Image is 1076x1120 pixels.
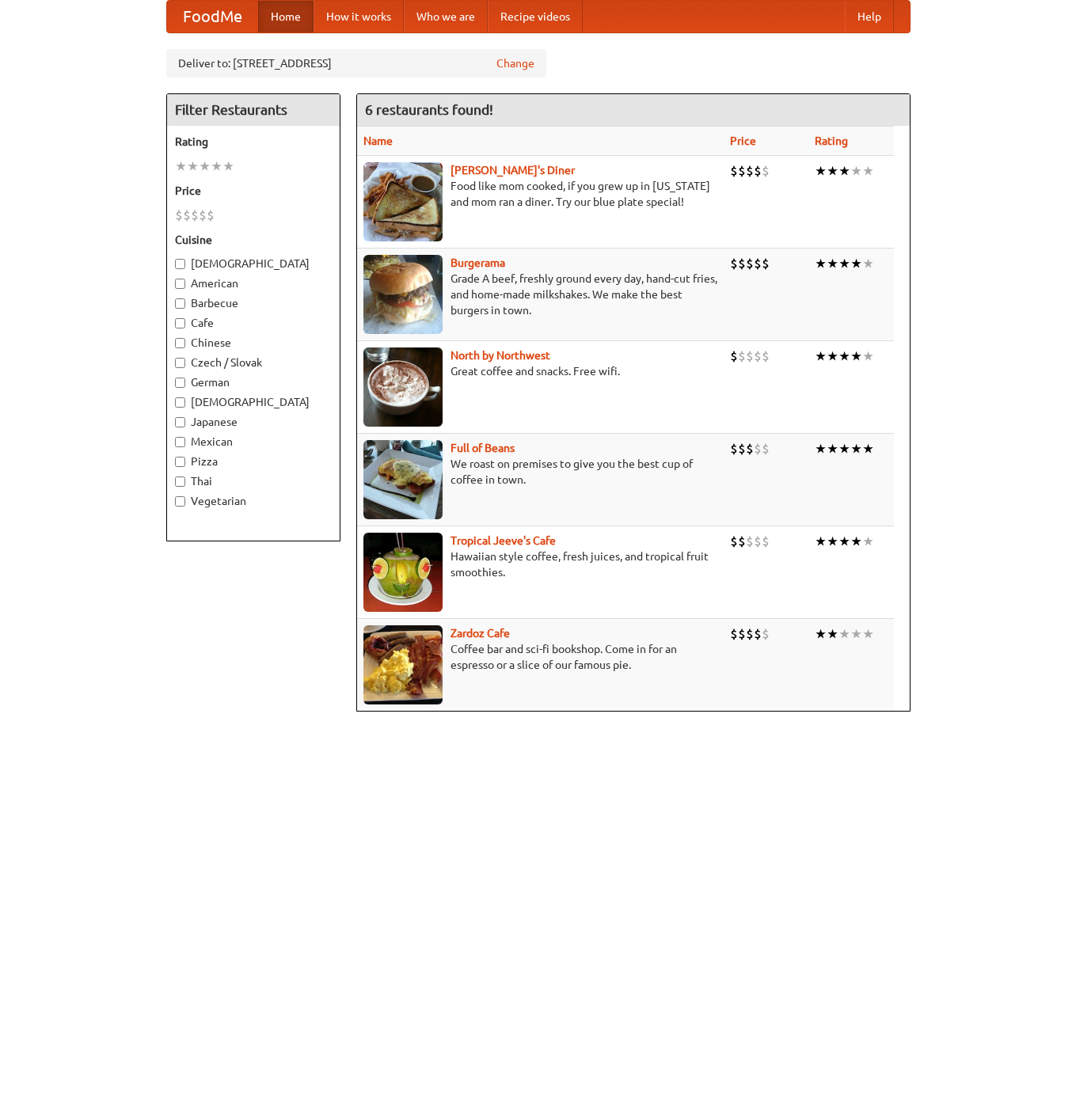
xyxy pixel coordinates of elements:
[730,533,738,550] li: $
[827,533,838,550] li: ★
[187,158,199,175] li: ★
[175,437,185,447] input: Mexican
[207,207,215,224] li: $
[738,440,746,457] li: $
[850,162,862,180] li: ★
[815,440,827,457] li: ★
[862,162,874,180] li: ★
[762,625,770,643] li: $
[175,158,187,175] li: ★
[496,55,534,71] a: Change
[730,440,738,457] li: $
[827,347,838,365] li: ★
[175,394,332,410] label: [DEMOGRAPHIC_DATA]
[730,255,738,272] li: $
[191,207,199,224] li: $
[762,533,770,550] li: $
[175,457,185,467] input: Pizza
[746,440,754,457] li: $
[738,625,746,643] li: $
[738,162,746,180] li: $
[451,627,510,640] a: Zardoz Cafe
[730,347,738,365] li: $
[363,533,443,612] img: jeeves.jpg
[815,255,827,272] li: ★
[815,135,848,147] a: Rating
[175,434,332,450] label: Mexican
[746,255,754,272] li: $
[167,1,258,32] a: FoodMe
[862,347,874,365] li: ★
[363,162,443,241] img: sallys.jpg
[175,232,332,248] h5: Cuisine
[175,473,332,489] label: Thai
[730,135,756,147] a: Price
[175,298,185,309] input: Barbecue
[175,275,332,291] label: American
[175,335,332,351] label: Chinese
[175,358,185,368] input: Czech / Slovak
[746,625,754,643] li: $
[363,255,443,334] img: burgerama.jpg
[175,338,185,348] input: Chinese
[451,442,515,454] a: Full of Beans
[404,1,488,32] a: Who we are
[838,533,850,550] li: ★
[815,347,827,365] li: ★
[451,349,550,362] b: North by Northwest
[199,158,211,175] li: ★
[175,315,332,331] label: Cafe
[827,440,838,457] li: ★
[363,347,443,427] img: north.jpg
[451,534,556,547] a: Tropical Jeeve's Cafe
[175,256,332,271] label: [DEMOGRAPHIC_DATA]
[199,207,207,224] li: $
[175,414,332,430] label: Japanese
[363,625,443,704] img: zardoz.jpg
[222,158,234,175] li: ★
[175,318,185,328] input: Cafe
[175,417,185,427] input: Japanese
[845,1,894,32] a: Help
[363,641,717,673] p: Coffee bar and sci-fi bookshop. Come in for an espresso or a slice of our famous pie.
[850,440,862,457] li: ★
[175,454,332,469] label: Pizza
[862,533,874,550] li: ★
[762,255,770,272] li: $
[815,625,827,643] li: ★
[175,259,185,269] input: [DEMOGRAPHIC_DATA]
[746,533,754,550] li: $
[850,255,862,272] li: ★
[175,496,185,507] input: Vegetarian
[730,625,738,643] li: $
[738,255,746,272] li: $
[211,158,222,175] li: ★
[850,347,862,365] li: ★
[754,625,762,643] li: $
[838,347,850,365] li: ★
[838,162,850,180] li: ★
[754,533,762,550] li: $
[451,256,505,269] a: Burgerama
[738,347,746,365] li: $
[166,49,546,78] div: Deliver to: [STREET_ADDRESS]
[827,625,838,643] li: ★
[365,102,493,117] ng-pluralize: 6 restaurants found!
[838,440,850,457] li: ★
[451,164,575,177] b: [PERSON_NAME]'s Diner
[754,162,762,180] li: $
[488,1,583,32] a: Recipe videos
[363,363,717,379] p: Great coffee and snacks. Free wifi.
[363,549,717,580] p: Hawaiian style coffee, fresh juices, and tropical fruit smoothies.
[815,533,827,550] li: ★
[175,476,185,487] input: Thai
[175,183,332,199] h5: Price
[838,625,850,643] li: ★
[762,162,770,180] li: $
[363,135,393,147] a: Name
[862,625,874,643] li: ★
[754,440,762,457] li: $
